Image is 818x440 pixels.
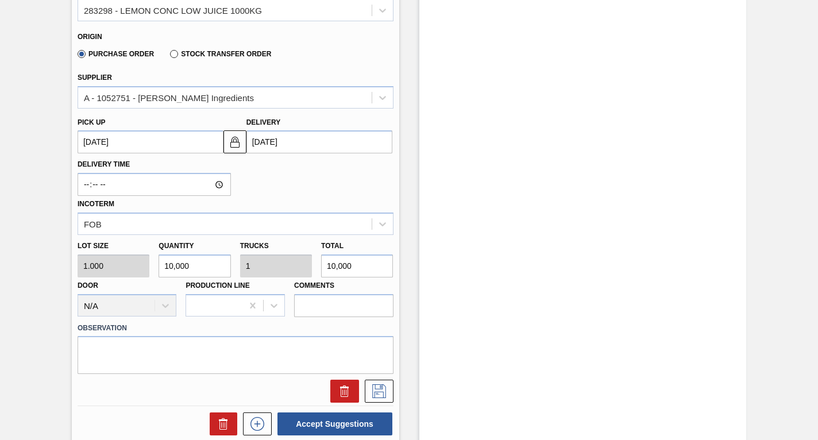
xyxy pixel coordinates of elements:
[246,130,392,153] input: mm/dd/yyyy
[277,412,392,435] button: Accept Suggestions
[186,281,249,290] label: Production Line
[223,130,246,153] button: locked
[246,118,281,126] label: Delivery
[204,412,237,435] div: Delete Suggestions
[84,5,262,15] div: 283298 - LEMON CONC LOW JUICE 1000KG
[84,219,102,229] div: FOB
[78,130,223,153] input: mm/dd/yyyy
[359,380,393,403] div: Save Suggestion
[325,380,359,403] div: Delete Suggestion
[170,50,271,58] label: Stock Transfer Order
[78,200,114,208] label: Incoterm
[159,242,194,250] label: Quantity
[228,135,242,149] img: locked
[78,50,154,58] label: Purchase Order
[78,118,106,126] label: Pick up
[78,74,112,82] label: Supplier
[240,242,269,250] label: Trucks
[272,411,393,437] div: Accept Suggestions
[237,412,272,435] div: New suggestion
[321,242,344,250] label: Total
[78,238,149,254] label: Lot size
[78,156,231,173] label: Delivery Time
[294,277,393,294] label: Comments
[78,281,98,290] label: Door
[78,33,102,41] label: Origin
[84,92,254,102] div: A - 1052751 - [PERSON_NAME] Ingredients
[78,320,393,337] label: Observation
